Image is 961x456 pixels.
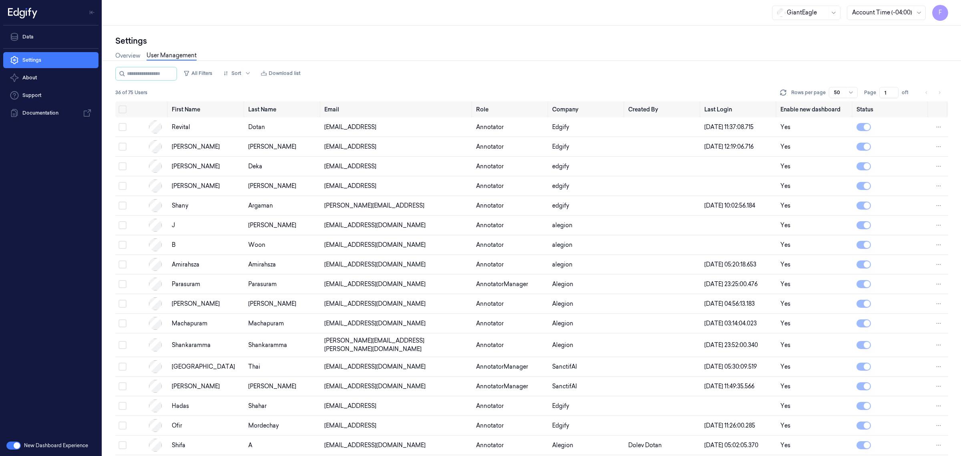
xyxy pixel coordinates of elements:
div: parasuram [172,280,242,289]
div: AnnotatorManager [476,363,546,371]
div: Annotator [476,221,546,230]
th: Company [549,101,625,117]
button: Select row [119,319,127,327]
div: Edgify [552,123,622,131]
div: edgify [552,182,622,190]
div: A [248,441,318,450]
div: j [172,221,242,230]
div: Annotator [476,182,546,190]
div: Yes [780,441,850,450]
th: Role [473,101,549,117]
div: Yes [780,162,850,171]
div: [PERSON_NAME] [248,182,318,190]
button: Select all [119,105,127,113]
div: [DATE] 11:49:35.566 [704,382,774,391]
div: [EMAIL_ADDRESS] [324,143,470,151]
th: First Name [169,101,245,117]
span: 36 of 75 Users [115,89,147,96]
th: Created By [625,101,701,117]
div: Hadas [172,402,242,410]
button: Select row [119,143,127,151]
div: Yes [780,143,850,151]
div: alegion [552,260,622,269]
div: woon [248,241,318,249]
div: [PERSON_NAME][EMAIL_ADDRESS] [324,202,470,210]
th: Enable new dashboard [777,101,853,117]
div: [EMAIL_ADDRESS] [324,422,470,430]
div: [EMAIL_ADDRESS][DOMAIN_NAME] [324,382,470,391]
div: parasuram [248,280,318,289]
div: machapuram [172,319,242,328]
div: [PERSON_NAME] [172,300,242,308]
div: Yes [780,300,850,308]
div: [PERSON_NAME] [172,162,242,171]
div: [DATE] 03:14:04.023 [704,319,774,328]
div: [EMAIL_ADDRESS] [324,162,470,171]
button: Select row [119,123,127,131]
div: Mordechay [248,422,318,430]
div: Annotator [476,143,546,151]
button: Select row [119,182,127,190]
div: Yes [780,182,850,190]
div: [EMAIL_ADDRESS][DOMAIN_NAME] [324,363,470,371]
button: Select row [119,382,127,390]
div: [EMAIL_ADDRESS][DOMAIN_NAME] [324,241,470,249]
button: Select row [119,202,127,210]
a: Documentation [3,105,99,121]
div: Yes [780,382,850,391]
div: [PERSON_NAME] [248,382,318,391]
div: Yes [780,260,850,269]
div: [DATE] 11:37:08.715 [704,123,774,131]
div: Dotan [248,123,318,131]
div: Ofir [172,422,242,430]
div: [EMAIL_ADDRESS][DOMAIN_NAME] [324,319,470,328]
div: Yes [780,402,850,410]
a: Overview [115,52,140,60]
a: Settings [3,52,99,68]
button: Select row [119,221,127,229]
div: machapuram [248,319,318,328]
button: Toggle Navigation [86,6,99,19]
button: Select row [119,441,127,449]
div: [PERSON_NAME] [172,382,242,391]
div: Yes [780,341,850,349]
div: AnnotatorManager [476,382,546,391]
div: Edgify [552,402,622,410]
div: [PERSON_NAME] [248,221,318,230]
div: Annotator [476,319,546,328]
div: Annotator [476,300,546,308]
div: Shahar [248,402,318,410]
span: Page [864,89,876,96]
div: Yes [780,363,850,371]
nav: pagination [921,87,945,98]
th: Last Name [245,101,321,117]
div: [EMAIL_ADDRESS][DOMAIN_NAME] [324,280,470,289]
div: SanctifAI [552,363,622,371]
button: Select row [119,162,127,170]
div: [DATE] 12:19:06.716 [704,143,774,151]
div: Annotator [476,260,546,269]
div: Annotator [476,162,546,171]
a: Data [3,29,99,45]
div: Yes [780,202,850,210]
div: edgify [552,162,622,171]
div: Yes [780,221,850,230]
div: [PERSON_NAME] [248,143,318,151]
div: [DATE] 05:02:05.370 [704,441,774,450]
div: Thai [248,363,318,371]
div: [GEOGRAPHIC_DATA] [172,363,242,371]
div: Yes [780,123,850,131]
div: shankaramma [172,341,242,349]
button: Select row [119,241,127,249]
div: Edgify [552,422,622,430]
button: Select row [119,341,127,349]
span: F [932,5,948,21]
div: [EMAIL_ADDRESS][DOMAIN_NAME] [324,300,470,308]
div: Annotator [476,202,546,210]
div: [DATE] 10:02:56.184 [704,202,774,210]
div: [DATE] 05:20:18.653 [704,260,774,269]
button: Select row [119,402,127,410]
div: Annotator [476,341,546,349]
div: [EMAIL_ADDRESS][DOMAIN_NAME] [324,441,470,450]
div: Annotator [476,422,546,430]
